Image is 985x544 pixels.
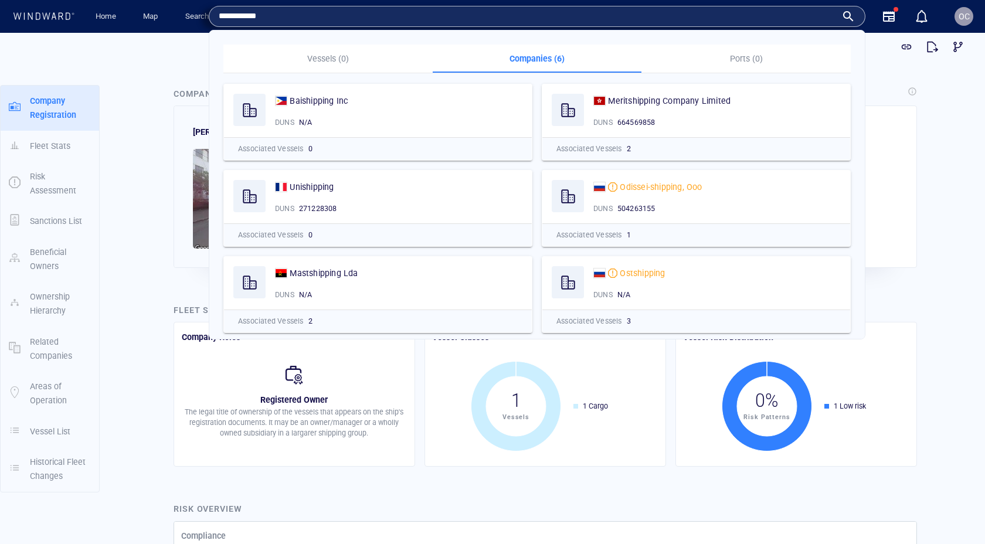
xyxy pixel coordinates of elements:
a: Ownership Hierarchy [1,266,99,275]
button: Get link [894,1,919,27]
a: Vessel List [1,393,99,402]
button: Beneficial Owners [1,204,99,249]
span: Ostshipping [620,268,665,278]
p: DUNS [593,290,613,300]
button: Map [134,6,171,27]
a: Historical Fleet Changes [1,431,99,440]
span: Mastshipping Lda [290,268,358,278]
p: Sanctions List [30,181,82,195]
div: Company Roles [182,297,407,311]
div: 3 [627,316,836,327]
a: Odissei-shipping, Ooo [620,180,702,194]
a: Map [138,6,167,27]
div: Vessel Risk Distribution [683,297,909,311]
a: Company Registration [1,70,99,79]
a: Sanctions List [1,183,99,192]
span: Zale Shipping Ltd. [193,94,310,104]
div: N/A [385,104,503,115]
p: Associated Vessels [556,316,622,327]
span: 271228308 [299,204,337,213]
p: Areas of Operation [30,346,91,375]
p: Historical Fleet Changes [30,422,91,451]
div: N/A [517,104,635,115]
div: 2 [308,316,518,327]
div: 1 [627,230,836,240]
p: DUNS [275,117,294,128]
span: Meritshipping Company Limited [608,96,731,106]
p: Companies (6) [440,52,635,66]
div: 0 [308,230,518,240]
a: Mastshipping Lda [290,266,358,280]
div: Notification center [915,9,929,23]
button: Home [87,6,124,27]
p: DUNS [593,203,613,214]
p: Website [648,92,675,103]
p: Fleet Stats [30,106,70,120]
span: Odissei-shipping, Ooo [620,182,702,192]
p: DUNS [385,92,404,103]
p: Associated Vessels [238,316,304,327]
button: Historical Fleet Changes [1,414,99,459]
span: OC [959,12,970,21]
a: Beneficial Owners [1,221,99,230]
p: The legal title of ownership of the vessels that appears on the ship's registration documents. It... [182,374,407,406]
button: Related Companies [1,294,99,339]
div: Moderate risk [608,182,617,192]
button: Company Registration [1,53,99,98]
button: Fleet Stats [1,98,99,128]
p: Associated Vessels [556,144,622,154]
a: Areas of Operation [1,356,99,365]
a: Fleet Stats [1,108,99,117]
button: Export report [919,1,945,27]
p: Beneficial Owners [30,212,91,241]
div: N/A [299,117,471,128]
p: Related Companies [30,302,91,331]
span: Baishipping Inc [290,96,348,106]
div: 1 Cargo [583,368,627,379]
a: Ostshipping [620,266,665,280]
span: 664569858 [617,118,655,127]
p: Company Registration [30,61,91,90]
h4: 0% [755,357,778,379]
p: DUNS [593,117,613,128]
a: Risk Assessment [1,145,99,154]
p: Ports (0) [648,52,844,66]
p: Risk Assessment [30,137,91,165]
a: Home [91,6,121,27]
div: 2 [627,144,836,154]
button: Sanctions List [1,173,99,203]
div: 1 Low risk [834,368,878,379]
span: Risk overview [174,471,242,481]
div: Vessel Classes [432,297,658,311]
p: Associated Vessels [238,230,304,240]
span: Vessels [502,380,530,388]
div: [GEOGRAPHIC_DATA] [385,157,898,167]
a: Unishipping [290,180,334,194]
div: Moderate risk [608,268,617,278]
p: Email [517,92,535,103]
p: DUNS [275,290,294,300]
button: Ownership Hierarchy [1,249,99,294]
span: Risk Patterns [743,380,791,388]
p: Ownership Hierarchy [30,257,91,285]
div: [STREET_ADDRESS]; [GEOGRAPHIC_DATA]; [GEOGRAPHIC_DATA]; [385,146,898,167]
span: Fleet Stats [174,273,232,282]
div: N/A [617,290,789,300]
a: Related Companies [1,311,99,319]
p: Associated Vessels [238,144,304,154]
a: Search engine [181,6,237,27]
div: 0 [308,144,518,154]
div: N/A [780,104,898,115]
p: Full address [385,134,424,144]
iframe: Chat [935,491,976,535]
p: Registered Owner [182,360,407,374]
button: Areas of Operation [1,338,99,383]
img: 2Q== [193,116,348,216]
p: Telephone [780,92,814,103]
span: 504263155 [617,204,655,213]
